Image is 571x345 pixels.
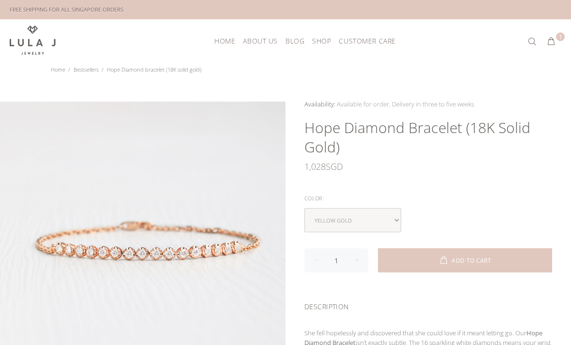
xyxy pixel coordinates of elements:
[10,4,123,15] div: FREE SHIPPING FOR ALL SINGAPORE ORDERS
[339,37,395,45] span: Customer Care
[337,100,474,108] span: Available for order. Delivery in three to five weeks
[304,290,552,320] div: DESCRIPTION
[304,118,552,157] h1: Hope Diamond bracelet (18K solid gold)
[308,33,335,48] a: Shop
[282,33,308,48] a: Blog
[312,37,331,45] span: Shop
[239,33,281,48] a: About Us
[243,37,277,45] span: About Us
[285,37,304,45] span: Blog
[214,37,235,45] span: HOME
[304,157,552,176] div: SGD
[378,248,552,272] button: ADD TO CART
[451,258,491,264] span: ADD TO CART
[210,33,239,48] a: HOME
[542,34,560,49] button: 1
[304,157,326,176] span: 1,028
[335,33,395,48] a: Customer Care
[304,100,335,108] span: Availability:
[304,192,552,205] div: Color:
